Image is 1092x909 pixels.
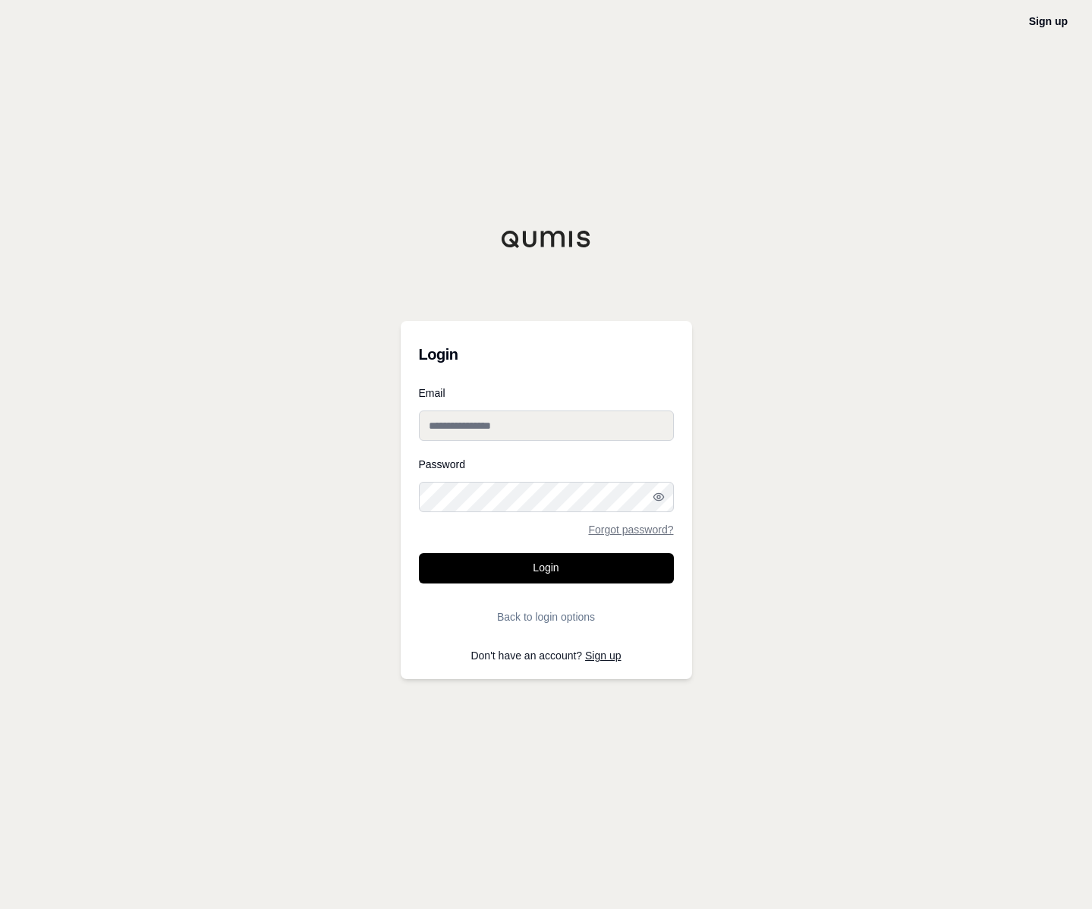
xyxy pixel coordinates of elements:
label: Email [419,388,674,398]
img: Qumis [501,230,592,248]
button: Back to login options [419,602,674,632]
label: Password [419,459,674,470]
a: Sign up [1029,15,1068,27]
p: Don't have an account? [419,650,674,661]
button: Login [419,553,674,583]
a: Forgot password? [588,524,673,535]
a: Sign up [585,650,621,662]
h3: Login [419,339,674,370]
